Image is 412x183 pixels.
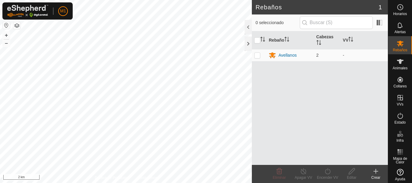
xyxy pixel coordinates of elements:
div: Avellanos [278,52,296,58]
div: Encender VV [315,175,340,180]
th: Rebaño [266,31,314,49]
th: Cabezas [314,31,341,49]
div: Apagar VV [291,175,315,180]
span: Alertas [395,30,406,34]
button: Capas del Mapa [13,22,21,29]
span: Collares [393,84,407,88]
span: Infra [396,139,404,142]
a: Contáctenos [137,175,157,181]
input: Buscar (S) [300,16,373,29]
button: – [3,39,10,47]
div: Crear [364,175,388,180]
span: M1 [60,8,66,14]
p-sorticon: Activar para ordenar [348,38,353,43]
img: Logo Gallagher [7,5,48,17]
span: Animales [393,66,407,70]
span: Estado [395,121,406,124]
span: 0 seleccionado [255,20,299,26]
span: Mapa de Calor [390,157,410,164]
span: Eliminar [273,175,286,180]
p-sorticon: Activar para ordenar [316,41,321,46]
th: VV [341,31,388,49]
span: Rebaños [393,48,407,52]
td: - [341,49,388,61]
p-sorticon: Activar para ordenar [260,38,265,43]
span: VVs [397,103,403,106]
a: Política de Privacidad [95,175,129,181]
button: + [3,32,10,39]
div: Editar [340,175,364,180]
h2: Rebaños [255,4,379,11]
span: 2 [316,53,319,58]
span: Horarios [393,12,407,16]
p-sorticon: Activar para ordenar [284,38,289,43]
span: 1 [379,3,382,12]
button: Restablecer Mapa [3,22,10,29]
span: Ayuda [395,177,405,181]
